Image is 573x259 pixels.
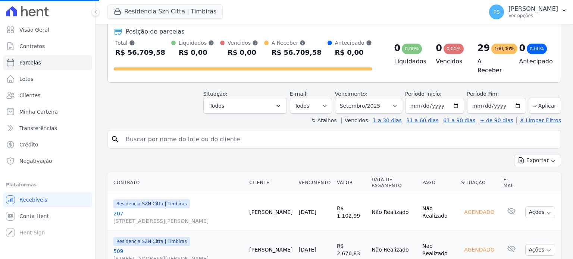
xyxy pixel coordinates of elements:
h4: A Receber [477,57,507,75]
a: Negativação [3,154,92,168]
td: Não Realizado [369,193,419,231]
div: R$ 56.709,58 [115,47,165,59]
th: Data de Pagamento [369,172,419,193]
div: 0 [436,42,442,54]
a: [DATE] [299,247,316,253]
h4: Vencidos [436,57,466,66]
p: [PERSON_NAME] [508,5,558,13]
a: Parcelas [3,55,92,70]
span: PS [493,9,500,15]
h4: Antecipado [519,57,549,66]
div: 0,00% [402,44,422,54]
div: 0,00% [444,44,464,54]
a: Clientes [3,88,92,103]
div: R$ 0,00 [335,47,372,59]
td: [PERSON_NAME] [246,193,295,231]
label: Situação: [203,91,228,97]
button: Todos [203,98,287,114]
th: Valor [334,172,369,193]
div: Liquidados [179,39,215,47]
div: 100,00% [491,44,517,54]
th: E-mail [501,172,523,193]
a: Contratos [3,39,92,54]
a: Minha Carteira [3,104,92,119]
span: Todos [210,101,224,110]
span: [STREET_ADDRESS][PERSON_NAME] [113,217,243,225]
span: Contratos [19,42,45,50]
a: 31 a 60 dias [406,117,438,123]
button: Residencia Szn Citta | Timbiras [107,4,223,19]
span: Residencia SZN Citta | Timbiras [113,199,190,208]
div: 0 [519,42,525,54]
span: Crédito [19,141,38,148]
a: [DATE] [299,209,316,215]
span: Parcelas [19,59,41,66]
label: Vencidos: [341,117,370,123]
a: 207[STREET_ADDRESS][PERSON_NAME] [113,210,243,225]
label: Período Inicío: [405,91,442,97]
div: R$ 56.709,58 [272,47,322,59]
th: Pago [419,172,458,193]
th: Vencimento [296,172,334,193]
button: Ações [525,206,555,218]
a: Transferências [3,121,92,136]
th: Contrato [107,172,246,193]
span: Lotes [19,75,34,83]
td: Não Realizado [419,193,458,231]
span: Recebíveis [19,196,47,203]
td: R$ 1.102,99 [334,193,369,231]
button: Ações [525,244,555,256]
label: Período Fim: [467,90,526,98]
i: search [111,135,120,144]
th: Cliente [246,172,295,193]
div: Total [115,39,165,47]
label: ↯ Atalhos [311,117,336,123]
a: Crédito [3,137,92,152]
div: A Receber [272,39,322,47]
div: Agendado [461,244,497,255]
a: Conta Hent [3,209,92,224]
span: Residencia SZN Citta | Timbiras [113,237,190,246]
span: Visão Geral [19,26,49,34]
a: Recebíveis [3,192,92,207]
h4: Liquidados [394,57,424,66]
div: Plataformas [6,180,89,189]
span: Minha Carteira [19,108,58,116]
a: + de 90 dias [480,117,513,123]
div: R$ 0,00 [179,47,215,59]
button: Exportar [514,155,561,166]
span: Negativação [19,157,52,165]
div: 0 [394,42,401,54]
span: Conta Hent [19,212,49,220]
a: 61 a 90 dias [443,117,475,123]
a: Lotes [3,72,92,86]
label: E-mail: [290,91,308,97]
div: 0,00% [527,44,547,54]
div: Vencidos [228,39,258,47]
a: 1 a 30 dias [373,117,402,123]
span: Clientes [19,92,40,99]
div: 29 [477,42,490,54]
a: Visão Geral [3,22,92,37]
span: Transferências [19,124,57,132]
div: Antecipado [335,39,372,47]
a: ✗ Limpar Filtros [516,117,561,123]
div: Agendado [461,207,497,217]
th: Situação [458,172,500,193]
input: Buscar por nome do lote ou do cliente [121,132,558,147]
div: R$ 0,00 [228,47,258,59]
label: Vencimento: [335,91,367,97]
button: PS [PERSON_NAME] Ver opções [483,1,573,22]
p: Ver opções [508,13,558,19]
div: Posição de parcelas [126,27,185,36]
button: Aplicar [529,98,561,114]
